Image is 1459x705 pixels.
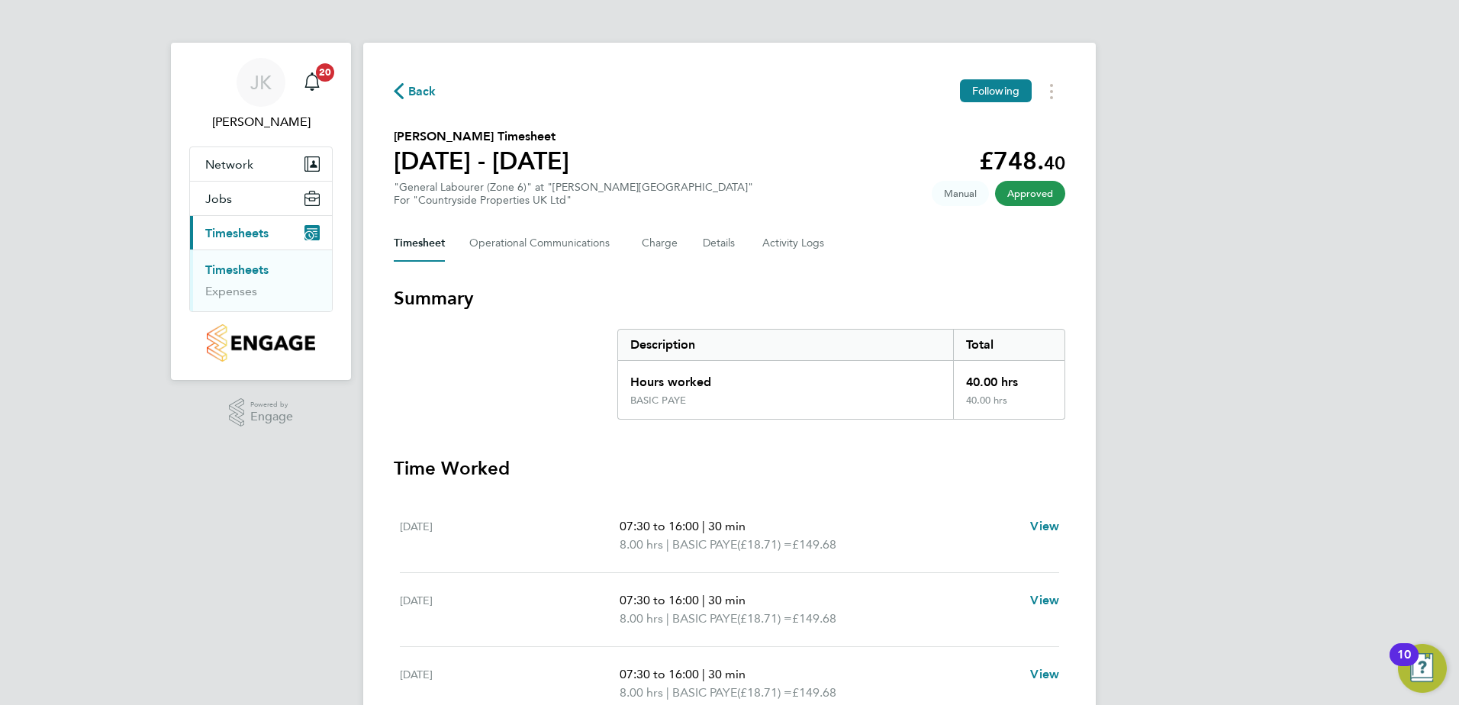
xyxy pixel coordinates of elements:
img: countryside-properties-logo-retina.png [207,324,314,362]
div: 10 [1397,655,1411,674]
button: Charge [642,225,678,262]
span: 8.00 hrs [620,611,663,626]
span: 40 [1044,152,1065,174]
h3: Time Worked [394,456,1065,481]
span: 8.00 hrs [620,685,663,700]
button: Timesheet [394,225,445,262]
a: Expenses [205,284,257,298]
span: Network [205,157,253,172]
span: | [666,611,669,626]
span: | [702,593,705,607]
span: 30 min [708,519,746,533]
span: 8.00 hrs [620,537,663,552]
span: BASIC PAYE [672,536,737,554]
span: 30 min [708,667,746,681]
a: JK[PERSON_NAME] [189,58,333,131]
div: For "Countryside Properties UK Ltd" [394,194,753,207]
div: 40.00 hrs [953,361,1064,394]
span: 07:30 to 16:00 [620,519,699,533]
span: 07:30 to 16:00 [620,667,699,681]
span: 20 [316,63,334,82]
a: 20 [297,58,327,107]
span: This timesheet has been approved. [995,181,1065,206]
span: | [666,685,669,700]
button: Network [190,147,332,181]
a: Go to home page [189,324,333,362]
span: (£18.71) = [737,537,792,552]
div: Hours worked [618,361,953,394]
span: Following [972,84,1019,98]
div: Description [618,330,953,360]
span: (£18.71) = [737,685,792,700]
span: | [666,537,669,552]
span: Timesheets [205,226,269,240]
div: [DATE] [400,591,620,628]
a: View [1030,665,1059,684]
button: Back [394,82,436,101]
span: This timesheet was manually created. [932,181,989,206]
app-decimal: £748. [979,146,1065,175]
span: | [702,667,705,681]
button: Jobs [190,182,332,215]
div: 40.00 hrs [953,394,1064,419]
span: Jason Kite [189,113,333,131]
div: [DATE] [400,665,620,702]
span: 30 min [708,593,746,607]
span: View [1030,667,1059,681]
h3: Summary [394,286,1065,311]
a: View [1030,517,1059,536]
button: Activity Logs [762,225,826,262]
h1: [DATE] - [DATE] [394,146,569,176]
span: Engage [250,410,293,423]
div: Total [953,330,1064,360]
button: Following [960,79,1032,102]
div: [DATE] [400,517,620,554]
span: View [1030,519,1059,533]
div: Timesheets [190,249,332,311]
span: Jobs [205,192,232,206]
a: View [1030,591,1059,610]
a: Timesheets [205,262,269,277]
span: JK [250,72,272,92]
span: 07:30 to 16:00 [620,593,699,607]
a: Powered byEngage [229,398,294,427]
span: Back [408,82,436,101]
span: £149.68 [792,537,836,552]
nav: Main navigation [171,43,351,380]
div: BASIC PAYE [630,394,686,407]
button: Details [703,225,738,262]
span: Powered by [250,398,293,411]
span: BASIC PAYE [672,684,737,702]
span: BASIC PAYE [672,610,737,628]
span: £149.68 [792,611,836,626]
button: Operational Communications [469,225,617,262]
h2: [PERSON_NAME] Timesheet [394,127,569,146]
button: Timesheets [190,216,332,249]
div: Summary [617,329,1065,420]
span: View [1030,593,1059,607]
button: Timesheets Menu [1038,79,1065,103]
button: Open Resource Center, 10 new notifications [1398,644,1447,693]
span: | [702,519,705,533]
span: (£18.71) = [737,611,792,626]
div: "General Labourer (Zone 6)" at "[PERSON_NAME][GEOGRAPHIC_DATA]" [394,181,753,207]
span: £149.68 [792,685,836,700]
